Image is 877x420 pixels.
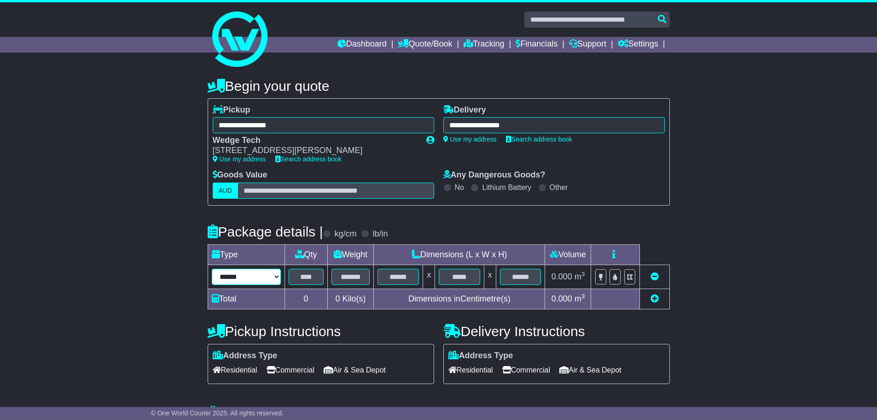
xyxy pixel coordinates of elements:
[337,37,387,53] a: Dashboard
[569,37,606,53] a: Support
[443,136,497,143] a: Use my address
[448,351,513,361] label: Address Type
[423,265,435,289] td: x
[464,37,504,53] a: Tracking
[550,183,568,192] label: Other
[516,37,558,53] a: Financials
[374,244,545,265] td: Dimensions (L x W x H)
[208,78,670,94] h4: Begin your quote
[213,170,267,180] label: Goods Value
[545,244,591,265] td: Volume
[335,294,340,303] span: 0
[208,289,285,309] td: Total
[208,224,323,239] h4: Package details |
[285,244,327,265] td: Qty
[213,155,266,163] a: Use my address
[334,229,356,239] label: kg/cm
[650,294,659,303] a: Add new item
[559,363,621,377] span: Air & Sea Depot
[267,363,314,377] span: Commercial
[581,293,585,300] sup: 3
[208,244,285,265] td: Type
[575,272,585,281] span: m
[327,289,374,309] td: Kilo(s)
[208,405,670,420] h4: Warranty & Insurance
[213,351,278,361] label: Address Type
[502,363,550,377] span: Commercial
[448,363,493,377] span: Residential
[484,265,496,289] td: x
[324,363,386,377] span: Air & Sea Depot
[443,105,486,115] label: Delivery
[213,146,417,156] div: [STREET_ADDRESS][PERSON_NAME]
[213,136,417,146] div: Wedge Tech
[374,289,545,309] td: Dimensions in Centimetre(s)
[482,183,531,192] label: Lithium Battery
[213,363,257,377] span: Residential
[618,37,658,53] a: Settings
[372,229,388,239] label: lb/in
[398,37,452,53] a: Quote/Book
[552,294,572,303] span: 0.000
[275,155,342,163] a: Search address book
[575,294,585,303] span: m
[213,183,238,199] label: AUD
[443,324,670,339] h4: Delivery Instructions
[581,271,585,278] sup: 3
[506,136,572,143] a: Search address book
[443,170,546,180] label: Any Dangerous Goods?
[208,324,434,339] h4: Pickup Instructions
[552,272,572,281] span: 0.000
[455,183,464,192] label: No
[151,409,284,417] span: © One World Courier 2025. All rights reserved.
[650,272,659,281] a: Remove this item
[285,289,327,309] td: 0
[327,244,374,265] td: Weight
[213,105,250,115] label: Pickup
